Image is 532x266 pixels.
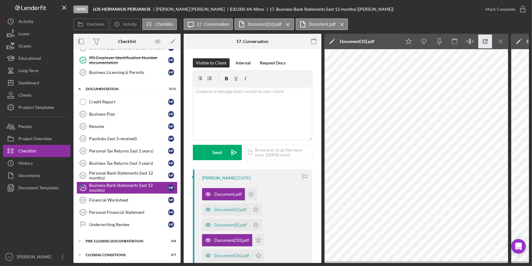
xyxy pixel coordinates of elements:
[168,209,174,215] div: M F
[214,192,242,197] div: Document.pdf
[3,15,70,28] button: Activity
[213,145,222,160] div: Send
[3,28,70,40] a: Loans
[73,18,108,30] button: Overview
[257,58,289,67] button: Request Docs
[3,169,70,182] button: Documents
[3,157,70,169] button: History
[230,6,245,12] span: $30,000
[87,22,104,27] label: Overview
[81,198,84,202] tspan: 18
[269,7,394,12] div: 17. Business Bank Statements (last 12 months) ([PERSON_NAME])
[3,64,70,77] button: Long-Term
[89,124,168,129] div: Resume
[81,210,84,214] tspan: 19
[236,58,251,67] div: Internal
[3,77,70,89] button: Dashboard
[3,40,70,52] a: Grants
[168,136,174,142] div: M F
[89,222,168,227] div: Underwriting Review
[77,206,178,218] a: 19Personal Financial StatementMF
[77,169,178,182] a: 16Personal Bank Statements (last 12 months)MF
[253,7,264,12] div: 48 mo
[7,255,11,259] text: VT
[18,157,33,171] div: History
[168,123,174,129] div: M F
[248,22,282,27] label: Document[10].pdf
[77,66,178,79] a: 10Business Licensing & PermitsMF
[184,18,233,30] button: 17. Conversation
[511,239,526,254] div: Open Intercom Messenger
[89,198,168,202] div: Financial Worksheet
[168,69,174,75] div: M F
[214,222,247,227] div: Document[8].pdf
[3,89,70,101] a: Clients
[89,171,168,180] div: Personal Bank Statements (last 12 months)
[168,148,174,154] div: M F
[155,22,173,27] label: Checklist
[81,161,84,165] tspan: 15
[18,40,31,54] div: Grants
[237,39,269,44] div: 17. Conversation
[168,197,174,203] div: M F
[86,239,161,243] div: Pre-Closing Documentation
[77,157,178,169] a: 15Business Tax Returns (last 3 years)MF
[237,175,251,180] time: 2025-09-25 00:24
[246,7,252,12] div: 6 %
[168,185,174,191] div: M F
[193,58,230,67] button: Visible to Client
[77,108,178,120] a: 11Business PlanMF
[479,3,529,15] button: Mark Complete
[15,251,55,264] div: [PERSON_NAME]
[118,39,136,44] div: Checklist
[77,194,178,206] a: 18Financial WorksheetMF
[110,18,140,30] button: Activity
[156,7,230,12] div: [PERSON_NAME] [PERSON_NAME]
[18,89,32,103] div: Clients
[89,148,168,153] div: Personal Tax Returns (last 3 years)
[3,101,70,114] button: Product Templates
[260,58,286,67] div: Request Docs
[86,87,161,91] div: Documentation
[18,77,39,91] div: Dashboard
[168,111,174,117] div: M F
[81,149,85,153] tspan: 14
[214,253,249,258] div: Document[35].pdf
[309,22,335,27] label: Document.pdf
[193,145,242,160] button: Send
[234,18,294,30] button: Document[10].pdf
[89,70,168,75] div: Business Licensing & Permits
[3,182,70,194] a: Document Templates
[3,145,70,157] button: Checklist
[3,52,70,64] button: Educational
[89,161,168,166] div: Business Tax Returns (last 3 years)
[485,3,515,15] div: Mark Complete
[93,7,151,12] b: LOS HERMANOS PERUANOS
[81,71,84,74] tspan: 10
[77,54,178,66] a: IRS Employer Identification Number documentationMF
[168,172,174,179] div: M F
[77,182,178,194] a: 17Business Bank Statements (last 12 months)MF
[73,6,88,13] div: Open
[296,18,348,30] button: Document.pdf
[202,249,264,262] button: Document[35].pdf
[18,101,54,115] div: Product Templates
[123,22,137,27] label: Activity
[18,120,32,134] div: People
[165,253,176,257] div: 0 / 7
[77,96,178,108] a: Credit ReportMF
[197,22,229,27] label: 17. Conversation
[89,99,168,104] div: Credit Report
[81,174,84,177] tspan: 16
[18,145,36,159] div: Checklist
[168,57,174,63] div: M F
[202,234,264,246] button: Document[10].pdf
[86,253,161,257] div: Closing Conditions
